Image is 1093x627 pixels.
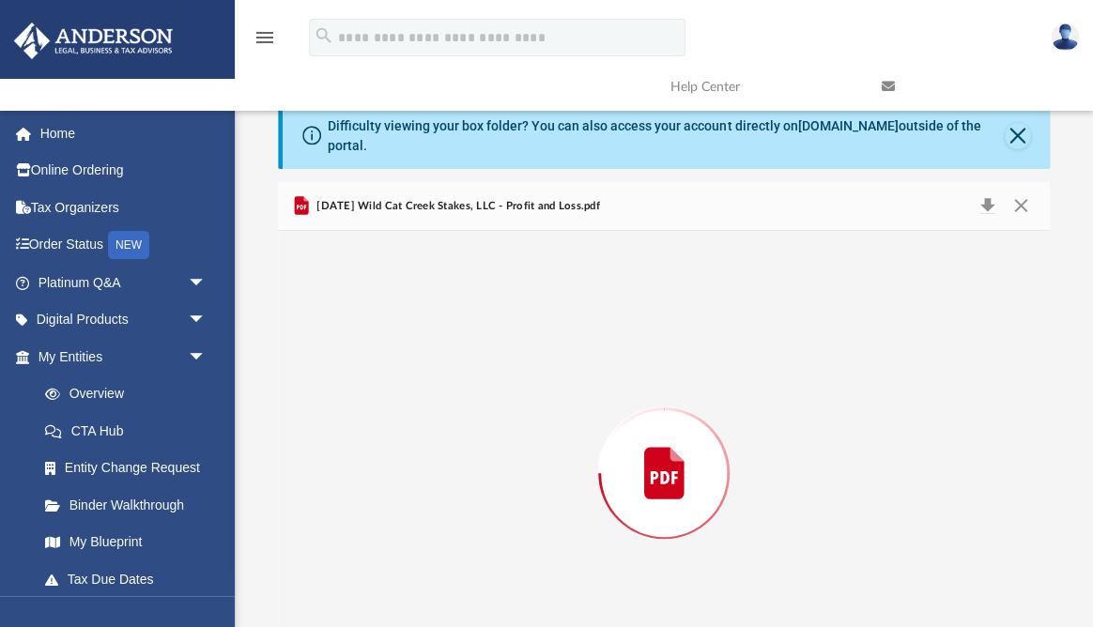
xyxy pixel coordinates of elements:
a: Digital Productsarrow_drop_down [13,301,235,339]
i: menu [254,26,276,49]
button: Close [1005,123,1030,149]
span: arrow_drop_down [188,338,225,376]
a: Entity Change Request [26,450,235,487]
a: Help Center [656,50,868,124]
span: arrow_drop_down [188,264,225,302]
span: [DATE] Wild Cat Creek Stakes, LLC - Profit and Loss.pdf [313,198,600,215]
a: Online Ordering [13,152,235,190]
a: Tax Organizers [13,189,235,226]
a: Order StatusNEW [13,226,235,265]
div: NEW [108,231,149,259]
button: Close [1004,193,1038,220]
button: Download [970,193,1004,220]
img: User Pic [1051,23,1079,51]
a: Tax Due Dates [26,560,235,598]
i: search [314,25,334,46]
a: CTA Hub [26,412,235,450]
div: Difficulty viewing your box folder? You can also access your account directly on outside of the p... [328,116,1005,156]
span: arrow_drop_down [188,301,225,340]
img: Anderson Advisors Platinum Portal [8,23,178,59]
a: Overview [26,375,235,413]
a: menu [254,36,276,49]
a: Platinum Q&Aarrow_drop_down [13,264,235,301]
a: [DOMAIN_NAME] [797,118,898,133]
a: My Entitiesarrow_drop_down [13,338,235,375]
a: My Blueprint [26,524,225,561]
a: Home [13,115,235,152]
a: Binder Walkthrough [26,486,235,524]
